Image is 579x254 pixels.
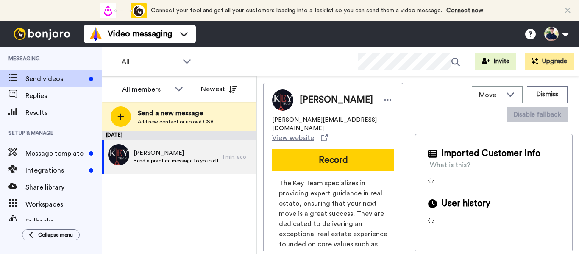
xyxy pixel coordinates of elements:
[525,53,574,70] button: Upgrade
[25,74,86,84] span: Send videos
[134,149,218,157] span: [PERSON_NAME]
[134,157,218,164] span: Send a practice message to yourself
[10,28,74,40] img: bj-logo-header-white.svg
[138,118,214,125] span: Add new contact or upload CSV
[479,90,502,100] span: Move
[507,107,568,122] button: Disable fallback
[108,28,172,40] span: Video messaging
[527,86,568,103] button: Dismiss
[25,108,102,118] span: Results
[25,199,102,209] span: Workspaces
[223,154,252,160] div: 1 min. ago
[272,149,394,171] button: Record
[25,182,102,193] span: Share library
[138,108,214,118] span: Send a new message
[122,57,178,67] span: All
[430,160,470,170] div: What is this?
[272,116,394,133] span: [PERSON_NAME][EMAIL_ADDRESS][DOMAIN_NAME]
[300,94,373,106] span: [PERSON_NAME]
[272,89,293,111] img: Image of Ryan
[272,133,328,143] a: View website
[441,197,490,210] span: User history
[25,216,102,226] span: Fallbacks
[100,3,147,18] div: animation
[195,81,243,98] button: Newest
[446,8,483,14] a: Connect now
[38,232,73,238] span: Collapse menu
[25,165,86,176] span: Integrations
[102,131,256,140] div: [DATE]
[108,144,129,165] img: c3a9660e-eb44-423c-ac0a-74aea638d261.jpg
[89,27,103,41] img: vm-color.svg
[122,84,170,95] div: All members
[25,148,86,159] span: Message template
[441,147,540,160] span: Imported Customer Info
[22,229,80,240] button: Collapse menu
[25,91,102,101] span: Replies
[475,53,516,70] button: Invite
[151,8,442,14] span: Connect your tool and get all your customers loading into a tasklist so you can send them a video...
[272,133,314,143] span: View website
